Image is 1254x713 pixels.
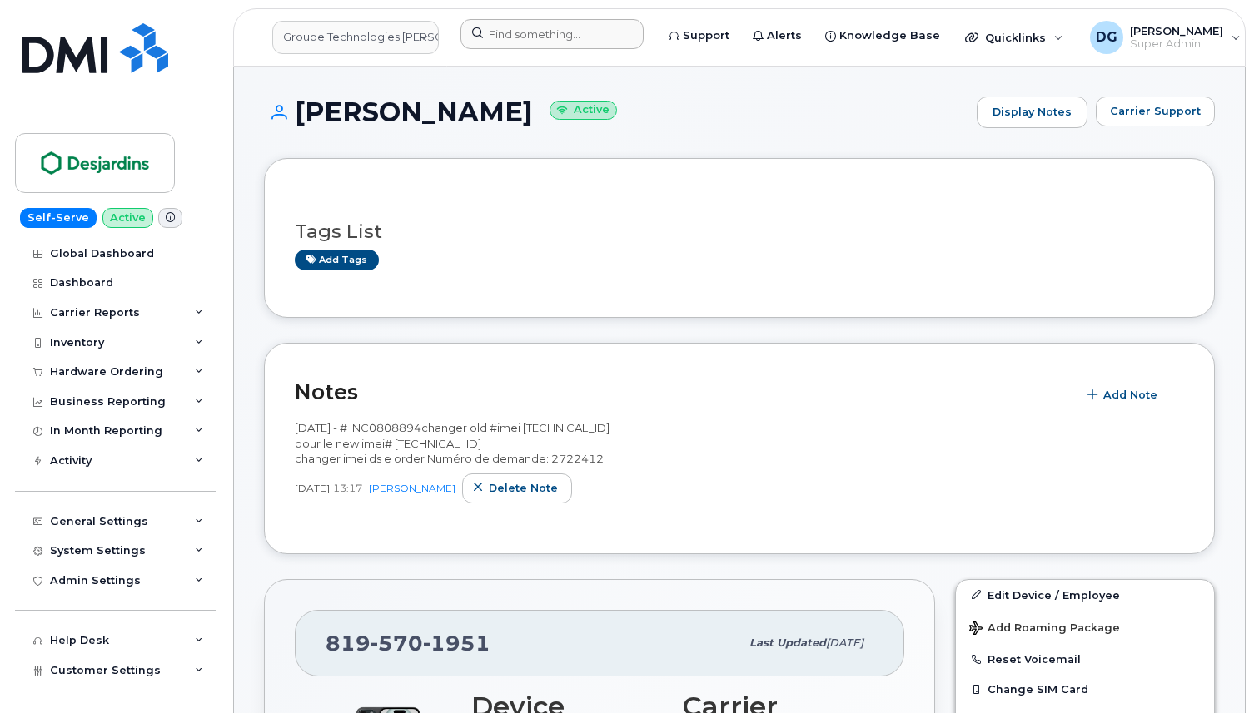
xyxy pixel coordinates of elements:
[956,580,1214,610] a: Edit Device / Employee
[295,221,1184,242] h3: Tags List
[956,610,1214,644] button: Add Roaming Package
[295,250,379,270] a: Add tags
[1103,387,1157,403] span: Add Note
[489,480,558,496] span: Delete note
[969,621,1120,637] span: Add Roaming Package
[977,97,1087,128] a: Display Notes
[369,482,455,494] a: [PERSON_NAME]
[1077,380,1172,410] button: Add Note
[423,631,490,656] span: 1951
[326,631,490,656] span: 819
[956,644,1214,674] button: Reset Voicemail
[956,674,1214,704] button: Change SIM Card
[295,481,330,495] span: [DATE]
[333,481,362,495] span: 13:17
[1096,97,1215,126] button: Carrier Support
[295,421,610,465] span: [DATE] - # INC0808894changer old #imei [TECHNICAL_ID] pour le new imei# [TECHNICAL_ID] changer im...
[264,97,968,126] h1: [PERSON_NAME]
[550,101,617,120] small: Active
[749,636,826,649] span: Last updated
[371,631,423,656] span: 570
[295,379,1068,404] h2: Notes
[1110,103,1201,119] span: Carrier Support
[826,636,863,649] span: [DATE]
[462,473,572,503] button: Delete note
